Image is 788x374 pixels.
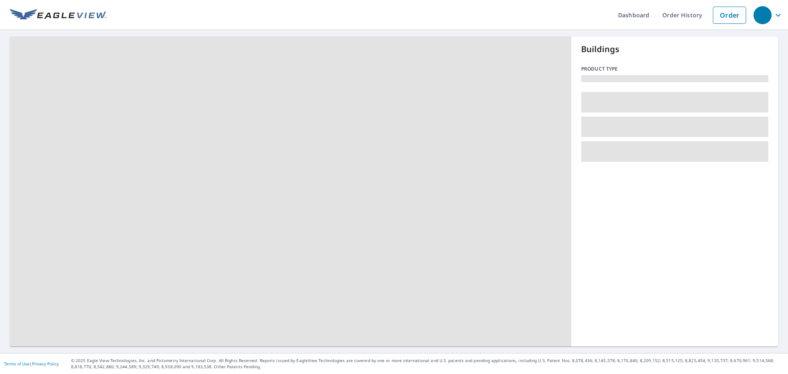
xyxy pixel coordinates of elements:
img: EV Logo [10,9,107,21]
p: | [4,361,59,366]
p: Buildings [581,43,768,55]
a: Order [713,7,746,24]
a: Terms of Use [4,361,30,367]
p: Product type [581,65,768,73]
p: © 2025 Eagle View Technologies, Inc. and Pictometry International Corp. All Rights Reserved. Repo... [71,358,784,370]
a: Privacy Policy [32,361,59,367]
